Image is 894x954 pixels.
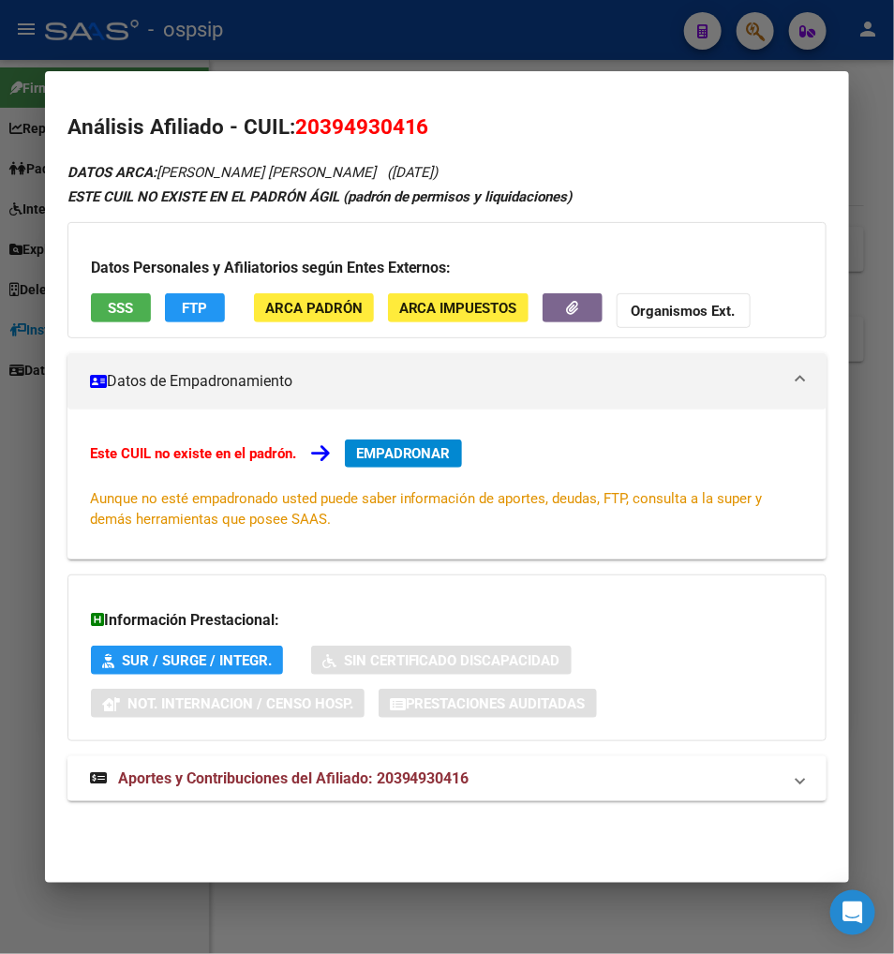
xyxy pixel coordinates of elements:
button: EMPADRONAR [345,440,462,468]
span: Not. Internacion / Censo Hosp. [127,695,353,712]
span: Sin Certificado Discapacidad [344,652,560,669]
span: [PERSON_NAME] [PERSON_NAME] [67,164,376,181]
strong: DATOS ARCA: [67,164,156,181]
h2: Análisis Afiliado - CUIL: [67,112,827,143]
span: SUR / SURGE / INTEGR. [122,652,272,669]
span: ARCA Impuestos [399,300,517,317]
span: FTP [182,300,207,317]
mat-expansion-panel-header: Aportes y Contribuciones del Afiliado: 20394930416 [67,756,827,801]
span: 20394930416 [295,114,429,139]
div: Datos de Empadronamiento [67,410,827,559]
span: SSS [108,300,133,317]
button: ARCA Padrón [254,293,374,322]
mat-expansion-panel-header: Datos de Empadronamiento [67,353,827,410]
strong: Este CUIL no existe en el padrón. [90,445,296,462]
button: SUR / SURGE / INTEGR. [91,646,283,675]
strong: ESTE CUIL NO EXISTE EN EL PADRÓN ÁGIL (padrón de permisos y liquidaciones) [67,188,573,205]
button: Prestaciones Auditadas [379,689,597,718]
span: Aportes y Contribuciones del Afiliado: 20394930416 [118,769,469,787]
span: Prestaciones Auditadas [406,695,586,712]
span: EMPADRONAR [356,445,451,462]
button: Not. Internacion / Censo Hosp. [91,689,365,718]
div: Open Intercom Messenger [830,890,875,935]
button: FTP [165,293,225,322]
strong: Organismos Ext. [632,303,736,320]
button: Sin Certificado Discapacidad [311,646,572,675]
button: Organismos Ext. [617,293,751,328]
span: Aunque no esté empadronado usted puede saber información de aportes, deudas, FTP, consulta a la s... [90,490,763,528]
button: ARCA Impuestos [388,293,529,322]
mat-panel-title: Datos de Empadronamiento [90,370,782,393]
button: SSS [91,293,151,322]
h3: Información Prestacional: [91,609,804,632]
span: ([DATE]) [387,164,439,181]
span: ARCA Padrón [265,300,363,317]
h3: Datos Personales y Afiliatorios según Entes Externos: [91,257,804,279]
